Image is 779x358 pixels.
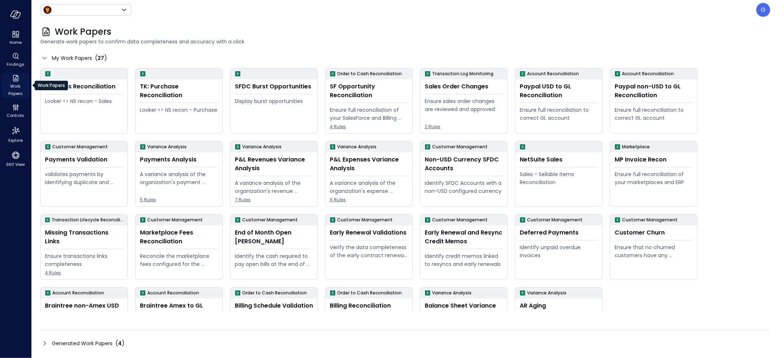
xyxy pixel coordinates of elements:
span: 27 [98,54,104,62]
div: SFDC Burst Opportunities [235,82,313,91]
span: 6 Rules [330,196,408,203]
img: Icon [43,5,52,14]
div: Explore [1,124,30,145]
div: Controls [1,102,30,120]
div: Early Renewal Validations [330,228,408,237]
div: Sales - Sellable Items Reconciliation [520,170,598,186]
p: Customer Management [432,216,488,224]
div: A variance analysis of the organization's revenue accounts [235,179,313,195]
div: validates payments by identifying duplicate and erroneous entries. [45,170,123,186]
div: Guy [756,3,770,17]
div: AR Aging [520,301,598,310]
span: Home [9,39,22,46]
div: Reconcile the marketplace fees configured for the Opportunity to the actual fees being paid [140,252,218,268]
div: Identify the cash required to pay open bills at the end of the month [235,252,313,268]
div: P&L Revenues Variance Analysis [235,155,313,173]
span: 2 Rules [425,123,503,130]
div: 360 View [1,149,30,169]
span: My Work Papers [52,54,92,62]
span: 5 Rules [140,196,218,203]
div: P&L Expenses Variance Analysis [330,155,408,173]
div: Customer Churn [615,228,693,237]
div: Paypal non-USD to GL Reconciliation [615,82,693,100]
div: Balance Sheet Variance Analysis [425,301,503,319]
div: ( ) [95,54,107,62]
div: Work Papers [1,73,30,98]
div: Payments Validation [45,155,123,164]
p: Transaction Lifecycle Reconciliation [51,216,125,224]
p: Order to Cash Reconciliation [337,70,402,77]
span: Generate work papers to confirm data completeness and accuracy with a click [40,38,770,46]
div: A variance analysis of the organization's expense accounts [330,179,408,195]
div: Verify the data completeness of the early contract renewal process [330,243,408,259]
div: TK: Purchase Reconciliation [140,82,218,100]
div: Work Papers [35,81,68,90]
div: Sales Order Changes [425,82,503,91]
div: Identify credit memos linked to resyncs and early renewals [425,252,503,268]
p: Customer Management [147,216,203,224]
span: Findings [7,61,24,68]
p: Variance Analysis [337,143,377,151]
div: Ensure sales order changes are reviewed and approved [425,97,503,113]
span: 4 [118,340,122,347]
p: Customer Management [432,143,488,151]
div: Ensure full reconciliation to correct GL account [615,106,693,122]
div: Findings [1,51,30,69]
p: Customer Management [242,216,298,224]
p: Account Reconciliation [147,289,199,297]
div: End of Month Open [PERSON_NAME] [235,228,313,246]
p: Order to Cash Reconciliation [242,289,307,297]
div: TK: Sales Reconciliation [45,82,123,91]
div: A variance analysis of the organization's payment transactions [140,170,218,186]
div: MP Invoice Recon [615,155,693,164]
div: Deferred Payments [520,228,598,237]
span: Explore [8,137,23,144]
div: SF Opportunity Reconciliation [330,82,408,100]
p: Account Reconciliation [527,70,579,77]
div: Identify unpaid overdue invoices [520,243,598,259]
span: 4 Rules [330,123,408,130]
div: Non-USD Currency SFDC Accounts [425,155,503,173]
p: Customer Management [622,216,677,224]
span: Work Papers [4,83,27,97]
span: Generated Work Papers [52,339,112,347]
p: G [761,5,766,14]
p: Transaction Log Monitoring [432,70,493,77]
span: Work Papers [55,26,111,38]
span: 7 Rules [235,196,313,203]
span: Controls [7,112,24,119]
div: Looker <> NS recon - Sales [45,97,123,105]
div: Identify SFDC Accounts with a non-USD configured currency [425,179,503,195]
div: Ensure transactions links completeness [45,252,123,268]
div: Ensure full reconciliation of your SalesForce and Billing system [330,106,408,122]
p: Customer Management [337,216,393,224]
div: Billing Reconciliation [330,301,408,310]
div: Ensure full reconciliation to correct GL account [520,106,598,122]
p: Customer Management [527,216,583,224]
div: Missing Transactions Links [45,228,123,246]
p: Customer Management [52,143,108,151]
div: Display burst opportunities [235,97,313,105]
p: Account Reconciliation [622,70,674,77]
p: Variance Analysis [527,289,566,297]
div: Braintree Amex to GL Reconciliation [140,301,218,319]
div: Paypal USD to GL Reconciliation [520,82,598,100]
div: Marketplace Fees Reconciliation [140,228,218,246]
p: Marketplace [622,143,650,151]
div: Looker <> NS recon - Purchase [140,106,218,114]
div: Billing Schedule Validation [235,301,313,310]
p: Variance Analysis [147,143,187,151]
div: Ensure that no churned customers have any remaining open invoices [615,243,693,259]
p: Variance Analysis [242,143,282,151]
p: Order to Cash Reconciliation [337,289,402,297]
p: Account Reconciliation [52,289,104,297]
div: Payments Analysis [140,155,218,164]
div: Ensure full reconciliation of your marketplaces and ERP [615,170,693,186]
div: Early Renewal and Resync Credit Memos [425,228,503,246]
span: 4 Rules [45,269,123,277]
div: Home [1,29,30,47]
div: Braintree non-Amex USD to GL Reconciliation [45,301,123,319]
p: Variance Analysis [432,289,471,297]
span: 360 View [6,161,25,168]
div: ( ) [115,339,125,348]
